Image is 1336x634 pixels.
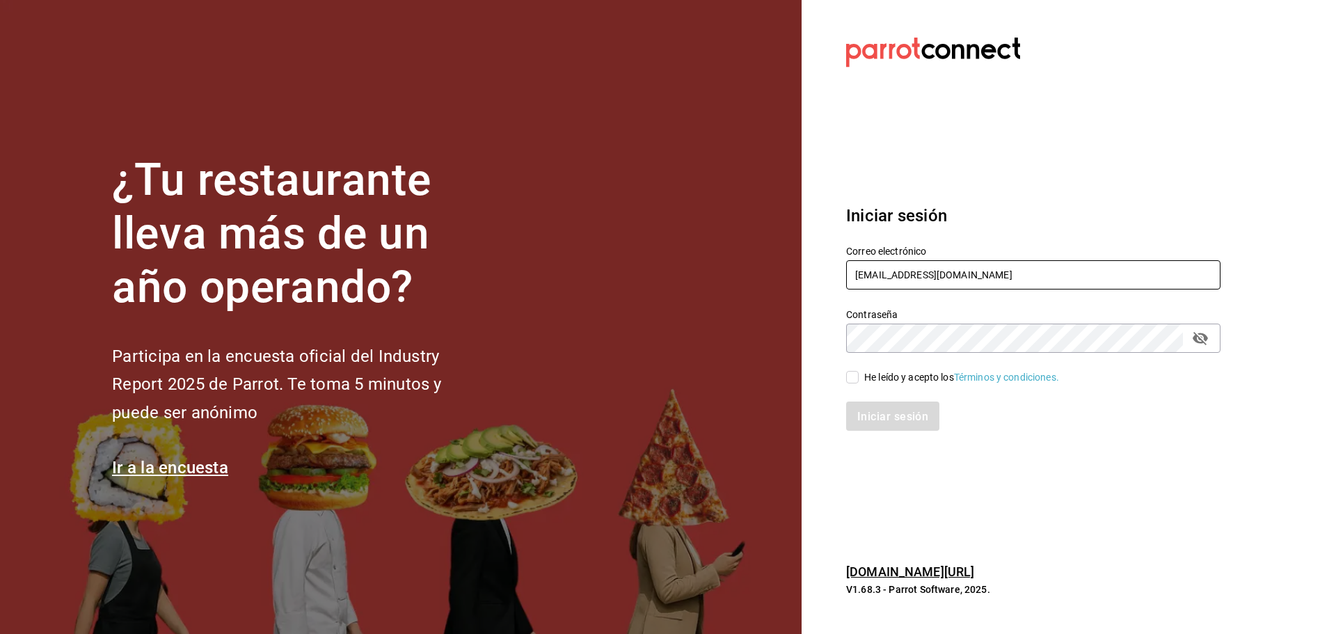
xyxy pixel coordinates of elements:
[846,309,898,320] font: Contraseña
[112,347,441,423] font: Participa en la encuesta oficial del Industry Report 2025 de Parrot. Te toma 5 minutos y puede se...
[846,246,926,257] font: Correo electrónico
[112,154,431,313] font: ¿Tu restaurante lleva más de un año operando?
[1188,326,1212,350] button: campo de contraseña
[864,372,954,383] font: He leído y acepto los
[112,458,228,477] a: Ir a la encuesta
[846,584,990,595] font: V1.68.3 - Parrot Software, 2025.
[846,564,974,579] a: [DOMAIN_NAME][URL]
[846,260,1220,290] input: Ingresa tu correo electrónico
[954,372,1059,383] a: Términos y condiciones.
[846,206,947,225] font: Iniciar sesión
